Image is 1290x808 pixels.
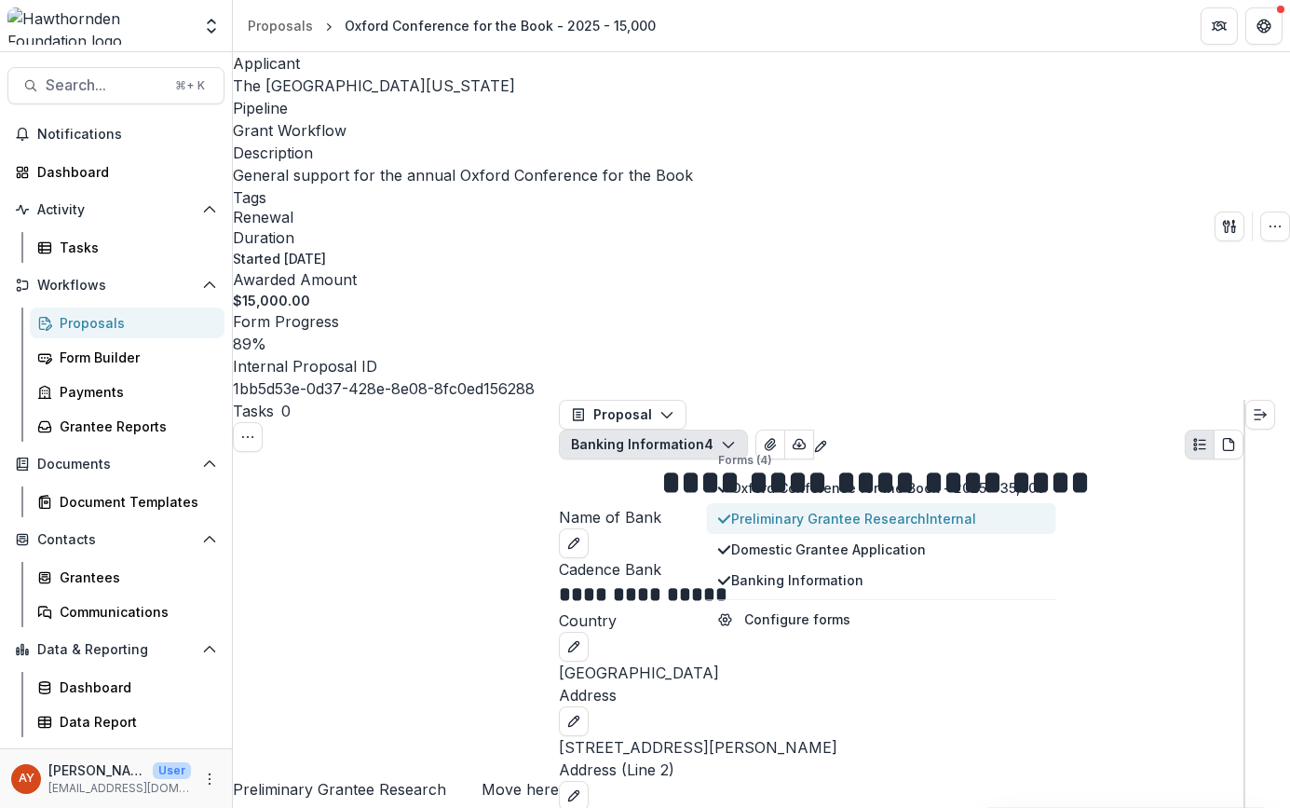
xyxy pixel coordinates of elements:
[7,195,224,225] button: Open Activity
[37,278,195,294] span: Workflows
[30,562,224,593] a: Grantees
[7,67,224,104] button: Search...
[30,672,224,703] a: Dashboard
[60,417,210,436] div: Grantee Reports
[30,596,224,627] a: Communications
[559,632,589,662] button: edit
[7,270,224,300] button: Open Workflows
[7,119,224,149] button: Notifications
[233,226,294,249] p: Duration
[559,662,1243,684] p: [GEOGRAPHIC_DATA]
[1245,400,1275,430] button: Expand right
[559,759,1243,781] p: Address (Line 2)
[233,778,446,801] h4: Preliminary Grantee Research
[60,678,210,697] div: Dashboard
[37,642,195,658] span: Data & Reporting
[559,736,1243,759] p: [STREET_ADDRESS][PERSON_NAME]
[731,509,1045,528] span: Preliminary Grantee Research
[233,186,266,209] p: Tags
[37,127,217,143] span: Notifications
[60,382,210,402] div: Payments
[559,684,1243,706] p: Address
[7,157,224,187] a: Dashboard
[240,12,663,39] nav: breadcrumb
[233,355,377,377] p: Internal Proposal ID
[198,768,221,790] button: More
[233,209,293,226] span: Renewal
[248,16,313,35] div: Proposals
[19,773,34,785] div: Andreas Yuíza
[281,402,291,420] span: 0
[30,377,224,407] a: Payments
[60,602,210,622] div: Communications
[813,430,828,459] button: Edit as form
[37,202,195,218] span: Activity
[60,238,210,257] div: Tasks
[198,7,224,45] button: Open entity switcher
[559,506,1243,528] p: Name of Bank
[7,635,224,664] button: Open Data & Reporting
[153,762,191,779] p: User
[559,528,589,558] button: edit
[731,540,1045,559] span: Domestic Grantee Application
[233,333,266,355] p: 89 %
[559,430,748,459] button: Banking Information4
[233,291,310,310] p: $15,000.00
[1201,7,1238,45] button: Partners
[755,430,785,459] button: View Attached Files
[926,511,976,527] span: Internal
[731,570,1045,590] span: Banking Information
[559,706,589,736] button: edit
[233,76,515,95] a: The [GEOGRAPHIC_DATA][US_STATE]
[171,75,209,96] div: ⌘ + K
[37,457,195,472] span: Documents
[7,449,224,479] button: Open Documents
[1214,430,1243,459] button: PDF view
[7,525,224,555] button: Open Contacts
[233,268,357,291] p: Awarded Amount
[559,400,686,430] button: Proposal
[345,16,656,35] div: Oxford Conference for the Book - 2025 - 15,000
[48,760,145,780] p: [PERSON_NAME]
[60,568,210,587] div: Grantees
[30,411,224,442] a: Grantee Reports
[559,558,1243,581] p: Cadence Bank
[482,778,559,801] button: Move here
[60,313,210,333] div: Proposals
[233,119,346,142] p: Grant Workflow
[30,308,224,338] a: Proposals
[37,162,210,182] div: Dashboard
[37,532,195,548] span: Contacts
[559,609,1243,632] p: Country
[233,422,263,452] button: Toggle View Cancelled Tasks
[7,7,191,45] img: Hawthornden Foundation logo
[233,249,326,268] p: Started [DATE]
[233,310,339,333] p: Form Progress
[233,377,535,400] p: 1bb5d53e-0d37-428e-8e08-8fc0ed156288
[46,76,164,94] span: Search...
[233,97,288,119] p: Pipeline
[233,142,313,164] p: Description
[1185,430,1215,459] button: Plaintext view
[30,342,224,373] a: Form Builder
[30,232,224,263] a: Tasks
[30,486,224,517] a: Document Templates
[240,12,320,39] a: Proposals
[233,52,300,75] p: Applicant
[60,492,210,512] div: Document Templates
[60,712,210,732] div: Data Report
[233,164,693,186] p: General support for the annual Oxford Conference for the Book
[1245,7,1283,45] button: Get Help
[731,478,1045,498] span: Oxford Conference for the Book - 2025 - 35,000
[718,452,1045,469] p: Forms (4)
[60,348,210,367] div: Form Builder
[30,706,224,737] a: Data Report
[48,780,191,797] p: [EMAIL_ADDRESS][DOMAIN_NAME]
[233,400,274,422] h3: Tasks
